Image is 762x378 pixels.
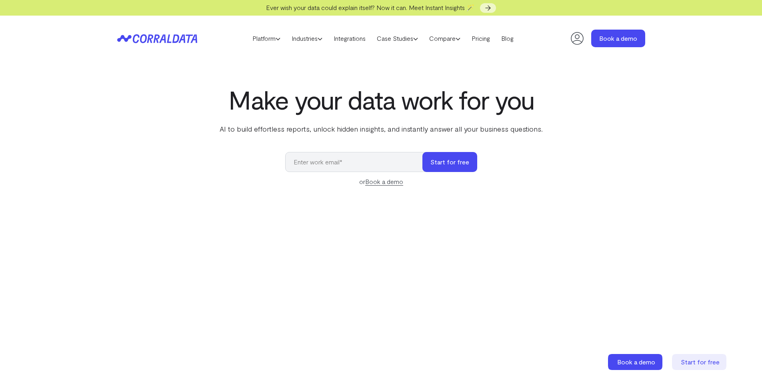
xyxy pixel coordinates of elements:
[247,32,286,44] a: Platform
[466,32,496,44] a: Pricing
[422,152,477,172] button: Start for free
[285,152,430,172] input: Enter work email*
[286,32,328,44] a: Industries
[266,4,474,11] span: Ever wish your data could explain itself? Now it can. Meet Instant Insights 🪄
[672,354,728,370] a: Start for free
[591,30,645,47] a: Book a demo
[617,358,655,366] span: Book a demo
[608,354,664,370] a: Book a demo
[424,32,466,44] a: Compare
[496,32,519,44] a: Blog
[218,85,544,114] h1: Make your data work for you
[328,32,371,44] a: Integrations
[218,124,544,134] p: AI to build effortless reports, unlock hidden insights, and instantly answer all your business qu...
[365,178,403,186] a: Book a demo
[285,177,477,186] div: or
[371,32,424,44] a: Case Studies
[681,358,720,366] span: Start for free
